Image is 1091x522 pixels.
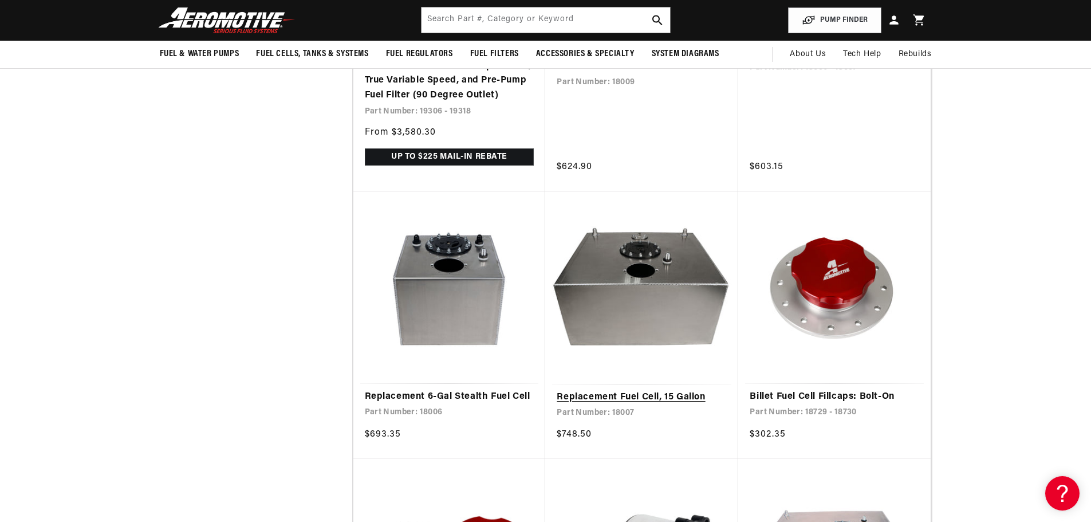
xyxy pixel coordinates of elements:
[527,41,643,68] summary: Accessories & Specialty
[536,48,635,60] span: Accessories & Specialty
[788,7,881,33] button: PUMP FINDER
[462,41,527,68] summary: Fuel Filters
[557,45,727,74] a: Replacement 340 LPH Fuel Pump Module for Aeromotive Fuel Cells
[160,48,239,60] span: Fuel & Water Pumps
[781,41,834,68] a: About Us
[643,41,728,68] summary: System Diagrams
[365,390,534,405] a: Replacement 6-Gal Stealth Fuel Cell
[256,48,368,60] span: Fuel Cells, Tanks & Systems
[890,41,940,68] summary: Rebuilds
[155,7,298,34] img: Aeromotive
[557,390,727,405] a: Replacement Fuel Cell, 15 Gallon
[151,41,248,68] summary: Fuel & Water Pumps
[377,41,462,68] summary: Fuel Regulators
[899,48,932,61] span: Rebuilds
[365,44,534,103] a: Fuel Cell with Integrated Brushless 10.0 GPM In-Tank Fuel Pump Module, True Variable Speed, and P...
[422,7,670,33] input: Search by Part Number, Category or Keyword
[834,41,889,68] summary: Tech Help
[247,41,377,68] summary: Fuel Cells, Tanks & Systems
[790,50,826,58] span: About Us
[386,48,453,60] span: Fuel Regulators
[843,48,881,61] span: Tech Help
[470,48,519,60] span: Fuel Filters
[645,7,670,33] button: search button
[750,390,919,405] a: Billet Fuel Cell Fillcaps: Bolt-On
[652,48,719,60] span: System Diagrams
